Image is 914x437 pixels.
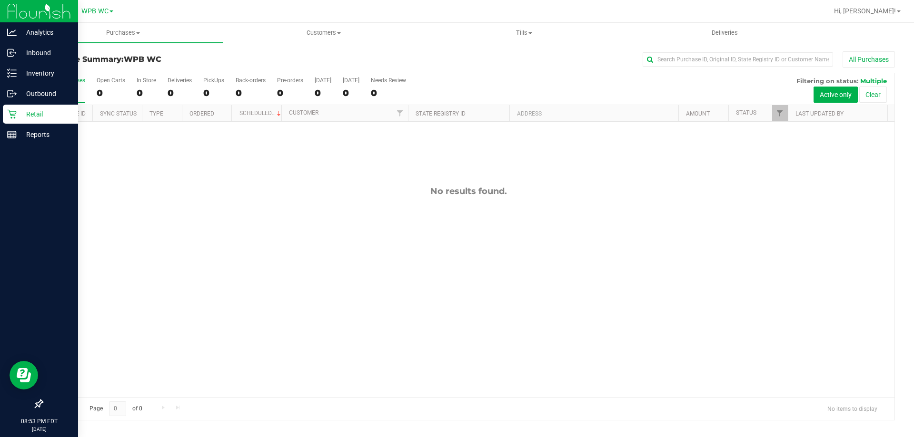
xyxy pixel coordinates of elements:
[289,109,318,116] a: Customer
[772,105,788,121] a: Filter
[277,87,303,98] div: 0
[17,108,74,120] p: Retail
[795,110,844,117] a: Last Updated By
[149,110,163,117] a: Type
[371,77,406,84] div: Needs Review
[42,55,326,64] h3: Purchase Summary:
[625,23,825,43] a: Deliveries
[315,77,331,84] div: [DATE]
[97,87,125,98] div: 0
[424,23,624,43] a: Tills
[189,110,214,117] a: Ordered
[168,87,192,98] div: 0
[17,27,74,38] p: Analytics
[100,110,137,117] a: Sync Status
[843,51,895,68] button: All Purchases
[392,105,408,121] a: Filter
[10,361,38,389] iframe: Resource center
[124,55,161,64] span: WPB WC
[23,23,223,43] a: Purchases
[416,110,466,117] a: State Registry ID
[859,87,887,103] button: Clear
[17,88,74,99] p: Outbound
[236,77,266,84] div: Back-orders
[7,130,17,139] inline-svg: Reports
[23,29,223,37] span: Purchases
[223,23,424,43] a: Customers
[4,426,74,433] p: [DATE]
[371,87,406,98] div: 0
[81,7,109,15] span: WPB WC
[7,68,17,78] inline-svg: Inventory
[343,77,359,84] div: [DATE]
[168,77,192,84] div: Deliveries
[17,129,74,140] p: Reports
[4,417,74,426] p: 08:53 PM EDT
[17,68,74,79] p: Inventory
[203,87,224,98] div: 0
[7,48,17,58] inline-svg: Inbound
[137,77,156,84] div: In Store
[236,87,266,98] div: 0
[796,77,858,85] span: Filtering on status:
[315,87,331,98] div: 0
[7,109,17,119] inline-svg: Retail
[7,28,17,37] inline-svg: Analytics
[686,110,710,117] a: Amount
[643,52,833,67] input: Search Purchase ID, Original ID, State Registry ID or Customer Name...
[509,105,678,122] th: Address
[239,110,283,117] a: Scheduled
[699,29,751,37] span: Deliveries
[81,401,150,416] span: Page of 0
[97,77,125,84] div: Open Carts
[820,401,885,416] span: No items to display
[343,87,359,98] div: 0
[860,77,887,85] span: Multiple
[814,87,858,103] button: Active only
[424,29,624,37] span: Tills
[7,89,17,98] inline-svg: Outbound
[224,29,423,37] span: Customers
[277,77,303,84] div: Pre-orders
[17,47,74,58] p: Inbound
[834,7,896,15] span: Hi, [PERSON_NAME]!
[736,109,756,116] a: Status
[137,87,156,98] div: 0
[42,186,894,196] div: No results found.
[203,77,224,84] div: PickUps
